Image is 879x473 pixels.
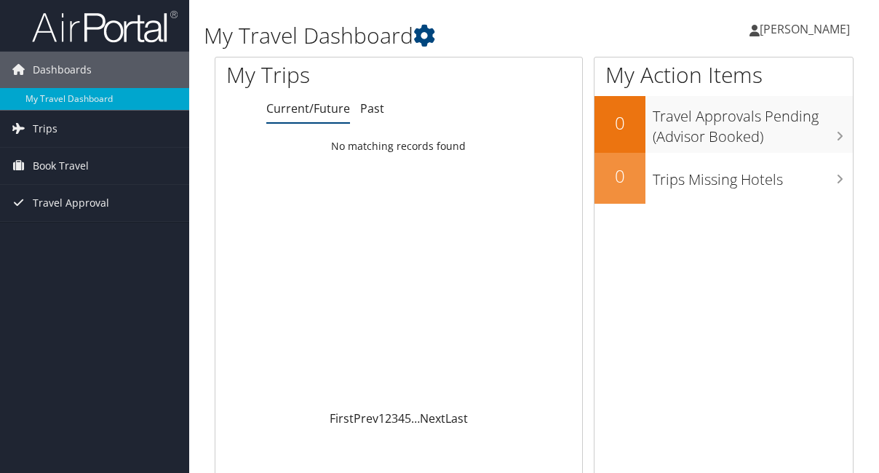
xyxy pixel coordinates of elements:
[33,52,92,88] span: Dashboards
[420,410,445,426] a: Next
[594,96,853,152] a: 0Travel Approvals Pending (Advisor Booked)
[749,7,864,51] a: [PERSON_NAME]
[760,21,850,37] span: [PERSON_NAME]
[33,185,109,221] span: Travel Approval
[266,100,350,116] a: Current/Future
[594,153,853,204] a: 0Trips Missing Hotels
[411,410,420,426] span: …
[653,162,853,190] h3: Trips Missing Hotels
[398,410,405,426] a: 4
[653,99,853,147] h3: Travel Approvals Pending (Advisor Booked)
[215,133,582,159] td: No matching records found
[405,410,411,426] a: 5
[594,111,645,135] h2: 0
[594,164,645,188] h2: 0
[445,410,468,426] a: Last
[385,410,391,426] a: 2
[32,9,178,44] img: airportal-logo.png
[594,60,853,90] h1: My Action Items
[360,100,384,116] a: Past
[378,410,385,426] a: 1
[226,60,418,90] h1: My Trips
[33,111,57,147] span: Trips
[354,410,378,426] a: Prev
[330,410,354,426] a: First
[204,20,644,51] h1: My Travel Dashboard
[391,410,398,426] a: 3
[33,148,89,184] span: Book Travel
